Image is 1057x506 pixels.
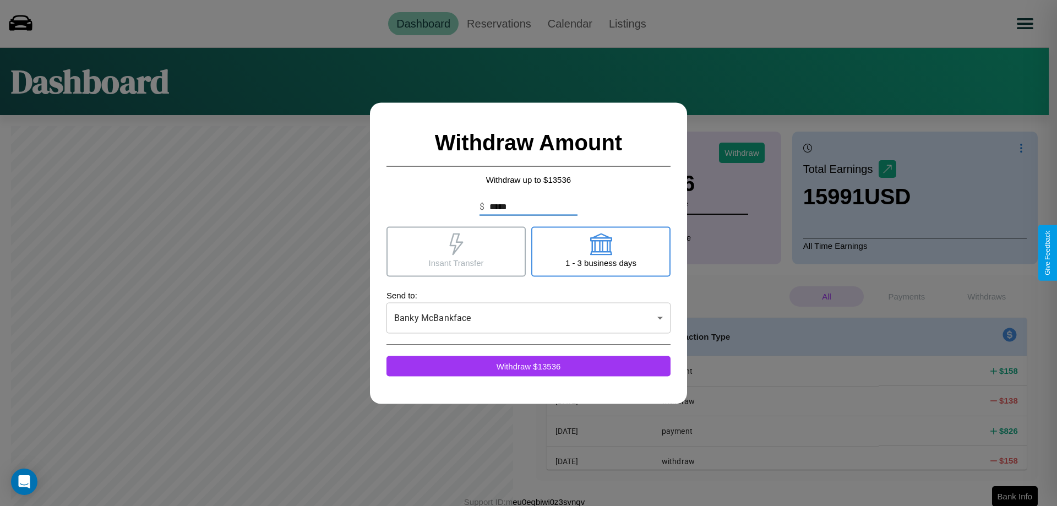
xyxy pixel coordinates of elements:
div: Open Intercom Messenger [11,469,37,495]
p: 1 - 3 business days [565,255,636,270]
div: Banky McBankface [386,302,671,333]
h2: Withdraw Amount [386,119,671,166]
p: $ [480,200,484,213]
p: Insant Transfer [428,255,483,270]
div: Give Feedback [1044,231,1051,275]
p: Withdraw up to $ 13536 [386,172,671,187]
p: Send to: [386,287,671,302]
button: Withdraw $13536 [386,356,671,376]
